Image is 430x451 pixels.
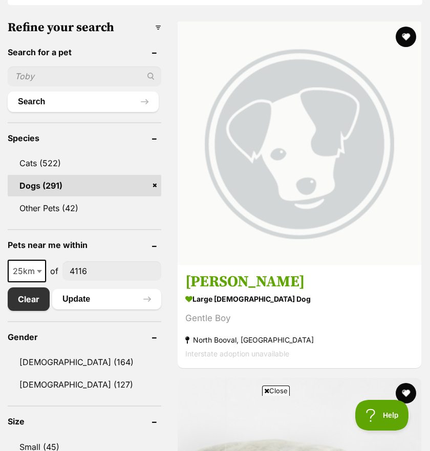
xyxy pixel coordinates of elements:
header: Species [8,133,161,143]
span: 25km [8,260,46,282]
header: Size [8,417,161,426]
a: Cats (522) [8,152,161,174]
div: Gentle Boy [185,311,414,325]
a: Dogs (291) [8,175,161,196]
span: Close [262,386,290,396]
a: Other Pets (42) [8,197,161,219]
iframe: Advertisement [29,400,401,446]
header: Pets near me within [8,240,161,250]
header: Search for a pet [8,48,161,57]
a: [DEMOGRAPHIC_DATA] (127) [8,374,161,395]
h3: [PERSON_NAME] [185,272,414,291]
button: favourite [396,27,416,47]
header: Gender [8,332,161,342]
span: 25km [9,264,45,278]
span: of [50,265,58,277]
a: Clear [8,287,50,311]
button: favourite [396,383,416,403]
button: Search [8,92,159,112]
strong: North Booval, [GEOGRAPHIC_DATA] [185,333,414,347]
input: postcode [62,261,161,281]
a: [PERSON_NAME] large [DEMOGRAPHIC_DATA] Dog Gentle Boy North Booval, [GEOGRAPHIC_DATA] Interstate ... [178,264,421,368]
button: Update [52,289,161,309]
a: [DEMOGRAPHIC_DATA] (164) [8,351,161,373]
iframe: Help Scout Beacon - Open [355,400,410,431]
strong: large [DEMOGRAPHIC_DATA] Dog [185,291,414,306]
input: Toby [8,66,161,86]
h3: Refine your search [8,20,161,35]
span: Interstate adoption unavailable [185,349,289,358]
